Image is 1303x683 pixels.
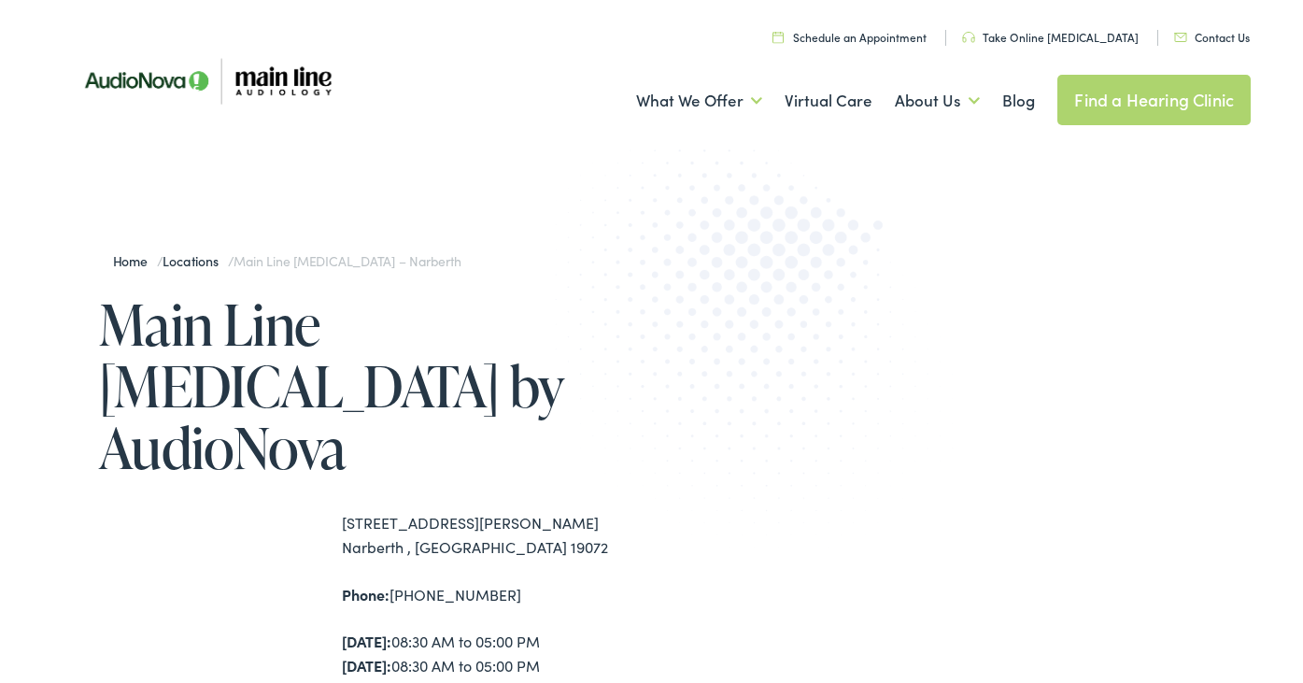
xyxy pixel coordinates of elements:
span: / / [113,251,461,270]
strong: [DATE]: [342,655,391,676]
a: Locations [163,251,227,270]
a: What We Offer [636,66,762,135]
img: utility icon [1174,33,1187,42]
a: Schedule an Appointment [772,29,927,45]
a: Contact Us [1174,29,1250,45]
img: utility icon [962,32,975,43]
a: Take Online [MEDICAL_DATA] [962,29,1139,45]
a: Virtual Care [785,66,872,135]
a: Find a Hearing Clinic [1057,75,1251,125]
div: [STREET_ADDRESS][PERSON_NAME] Narberth , [GEOGRAPHIC_DATA] 19072 [342,511,652,559]
a: Blog [1002,66,1035,135]
h1: Main Line [MEDICAL_DATA] by AudioNova [99,293,652,478]
a: About Us [895,66,980,135]
span: Main Line [MEDICAL_DATA] – Narberth [234,251,460,270]
strong: Phone: [342,584,389,605]
img: utility icon [772,31,784,43]
div: [PHONE_NUMBER] [342,583,652,607]
strong: [DATE]: [342,631,391,651]
a: Home [113,251,157,270]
